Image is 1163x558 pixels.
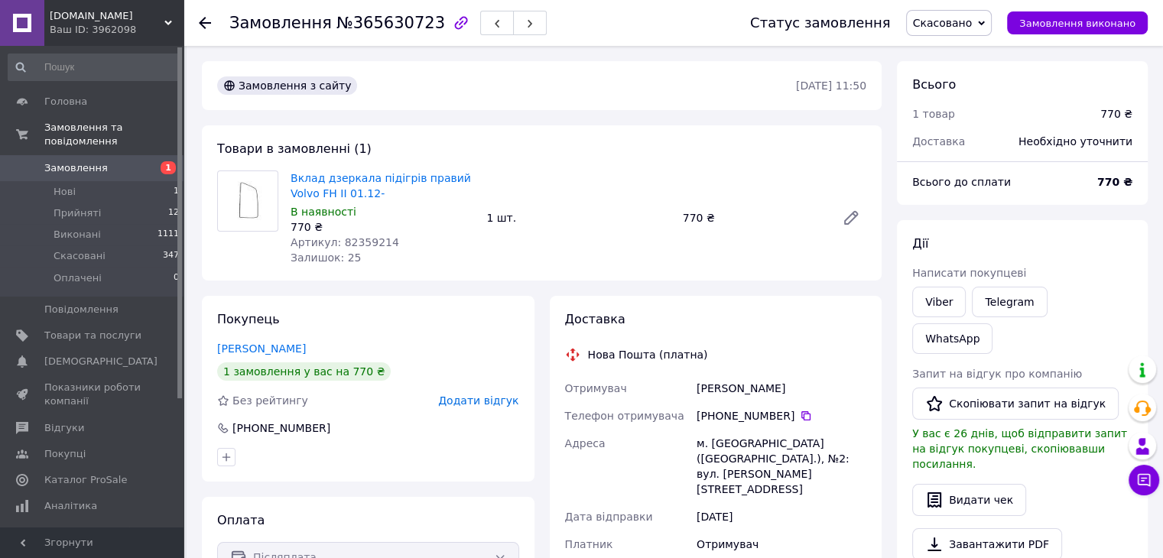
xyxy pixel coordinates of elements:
span: Доставка [565,312,625,326]
a: Telegram [972,287,1047,317]
span: [DEMOGRAPHIC_DATA] [44,355,158,368]
span: Артикул: 82359214 [291,236,399,248]
span: Каталог ProSale [44,473,127,487]
div: [PERSON_NAME] [694,375,869,402]
div: [PHONE_NUMBER] [697,408,866,423]
span: Товари в замовленні (1) [217,141,372,156]
span: Запит на відгук про компанію [912,368,1082,380]
span: Замовлення та повідомлення [44,121,184,148]
span: Отримувач [565,382,627,394]
a: Вклад дзеркала підігрів правий Volvo FH II 01.12- [291,172,471,200]
div: [DATE] [694,503,869,530]
button: Скопіювати запит на відгук [912,388,1119,420]
span: Покупці [44,447,86,461]
div: Отримувач [694,530,869,558]
div: Повернутися назад [199,15,211,31]
span: Відгуки [44,421,84,435]
span: Виконані [54,228,101,242]
span: Залишок: 25 [291,251,361,264]
span: Покупець [217,312,280,326]
span: Скасовані [54,249,106,263]
input: Пошук [8,54,180,81]
span: №365630723 [336,14,445,32]
span: Головна [44,95,87,109]
div: 1 шт. [480,207,676,229]
div: Нова Пошта (платна) [584,347,712,362]
span: Доставка [912,135,965,148]
a: WhatsApp [912,323,992,354]
div: м. [GEOGRAPHIC_DATA] ([GEOGRAPHIC_DATA].), №2: вул. [PERSON_NAME][STREET_ADDRESS] [694,430,869,503]
span: 12 [168,206,179,220]
span: 1 [174,185,179,199]
span: 1 [161,161,176,174]
span: Замовлення [44,161,108,175]
span: Додати відгук [438,394,518,407]
div: 1 замовлення у вас на 770 ₴ [217,362,391,381]
span: Адреса [565,437,606,449]
span: В наявності [291,206,356,218]
span: Повідомлення [44,303,119,316]
span: Замовлення [229,14,332,32]
span: 1111 [158,228,179,242]
div: 770 ₴ [1100,106,1132,122]
b: 770 ₴ [1097,176,1132,188]
div: 770 ₴ [291,219,474,235]
span: Платник [565,538,613,550]
div: Статус замовлення [750,15,891,31]
span: Оплачені [54,271,102,285]
a: [PERSON_NAME] [217,342,306,355]
div: Ваш ID: 3962098 [50,23,184,37]
span: Нові [54,185,76,199]
a: Редагувати [836,203,866,233]
span: Без рейтингу [232,394,308,407]
span: Товари та послуги [44,329,141,342]
span: Замовлення виконано [1019,18,1135,29]
span: Телефон отримувача [565,410,684,422]
span: tir.lutsk.ua [50,9,164,23]
span: Написати покупцеві [912,267,1026,279]
span: Показники роботи компанії [44,381,141,408]
span: Всього до сплати [912,176,1011,188]
span: Аналітика [44,499,97,513]
div: 770 ₴ [677,207,830,229]
button: Замовлення виконано [1007,11,1148,34]
div: [PHONE_NUMBER] [231,420,332,436]
button: Видати чек [912,484,1026,516]
a: Viber [912,287,966,317]
img: Вклад дзеркала підігрів правий Volvo FH II 01.12- [218,181,278,222]
span: Дата відправки [565,511,653,523]
span: Оплата [217,513,265,527]
time: [DATE] 11:50 [796,79,866,92]
span: Прийняті [54,206,101,220]
span: У вас є 26 днів, щоб відправити запит на відгук покупцеві, скопіювавши посилання. [912,427,1127,470]
span: 347 [163,249,179,263]
span: Інструменти веб-майстра та SEO [44,525,141,553]
div: Необхідно уточнити [1009,125,1142,158]
span: Скасовано [913,17,973,29]
span: 0 [174,271,179,285]
span: Дії [912,236,928,251]
span: Всього [912,77,956,92]
span: 1 товар [912,108,955,120]
button: Чат з покупцем [1129,465,1159,495]
div: Замовлення з сайту [217,76,357,95]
